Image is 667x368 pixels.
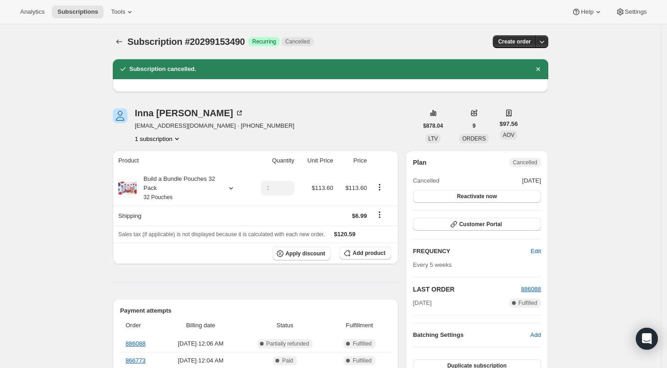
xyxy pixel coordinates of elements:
[135,121,294,130] span: [EMAIL_ADDRESS][DOMAIN_NAME] · [PHONE_NUMBER]
[636,328,658,350] div: Open Intercom Messenger
[105,5,140,18] button: Tools
[530,330,541,340] span: Add
[353,340,371,347] span: Fulfilled
[493,35,536,48] button: Create order
[413,330,530,340] h6: Batching Settings
[137,174,219,202] div: Build a Bundle Pouches 32 Pack
[521,286,541,292] a: 886088
[113,151,248,171] th: Product
[20,8,44,16] span: Analytics
[111,8,125,16] span: Tools
[135,134,182,143] button: Product actions
[418,119,448,132] button: $878.04
[248,151,297,171] th: Quantity
[413,298,432,308] span: [DATE]
[566,5,608,18] button: Help
[522,176,541,185] span: [DATE]
[297,151,336,171] th: Unit Price
[120,306,391,315] h2: Payment attempts
[525,328,546,342] button: Add
[353,249,385,257] span: Add product
[252,38,276,45] span: Recurring
[500,119,518,129] span: $97.56
[165,356,236,365] span: [DATE] · 12:04 AM
[467,119,481,132] button: 9
[334,321,386,330] span: Fulfillment
[457,193,497,200] span: Reactivate now
[118,231,325,238] span: Sales tax (if applicable) is not displayed because it is calculated with each new order.
[428,135,438,142] span: LTV
[581,8,593,16] span: Help
[165,321,236,330] span: Billing date
[113,35,126,48] button: Subscriptions
[413,158,427,167] h2: Plan
[413,261,452,268] span: Every 5 weeks
[113,206,248,226] th: Shipping
[513,159,537,166] span: Cancelled
[340,247,391,260] button: Add product
[242,321,328,330] span: Status
[498,38,531,45] span: Create order
[518,299,537,307] span: Fulfilled
[266,340,309,347] span: Partially refunded
[282,357,293,364] span: Paid
[353,357,371,364] span: Fulfilled
[57,8,98,16] span: Subscriptions
[372,210,387,220] button: Shipping actions
[473,122,476,130] span: 9
[126,340,145,347] a: 886088
[413,285,521,294] h2: LAST ORDER
[336,151,369,171] th: Price
[413,218,541,231] button: Customer Portal
[120,315,162,336] th: Order
[286,250,325,257] span: Apply discount
[285,38,309,45] span: Cancelled
[503,132,514,138] span: AOV
[352,212,367,219] span: $6.99
[113,108,127,123] span: Inna Tseytlin
[413,247,531,256] h2: FREQUENCY
[52,5,104,18] button: Subscriptions
[625,8,647,16] span: Settings
[462,135,485,142] span: ORDERS
[334,231,356,238] span: $120.59
[610,5,652,18] button: Settings
[423,122,443,130] span: $878.04
[135,108,244,118] div: Inna [PERSON_NAME]
[532,63,545,76] button: Dismiss notification
[129,65,196,74] h2: Subscription cancelled.
[15,5,50,18] button: Analytics
[521,285,541,294] button: 886088
[372,182,387,192] button: Product actions
[165,339,236,348] span: [DATE] · 12:06 AM
[312,184,333,191] span: $113.60
[126,357,145,364] a: 866773
[525,244,546,259] button: Edit
[413,176,440,185] span: Cancelled
[345,184,367,191] span: $113.60
[531,247,541,256] span: Edit
[143,194,172,200] small: 32 Pouches
[127,37,245,47] span: Subscription #20299153490
[413,190,541,203] button: Reactivate now
[273,247,331,260] button: Apply discount
[459,221,502,228] span: Customer Portal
